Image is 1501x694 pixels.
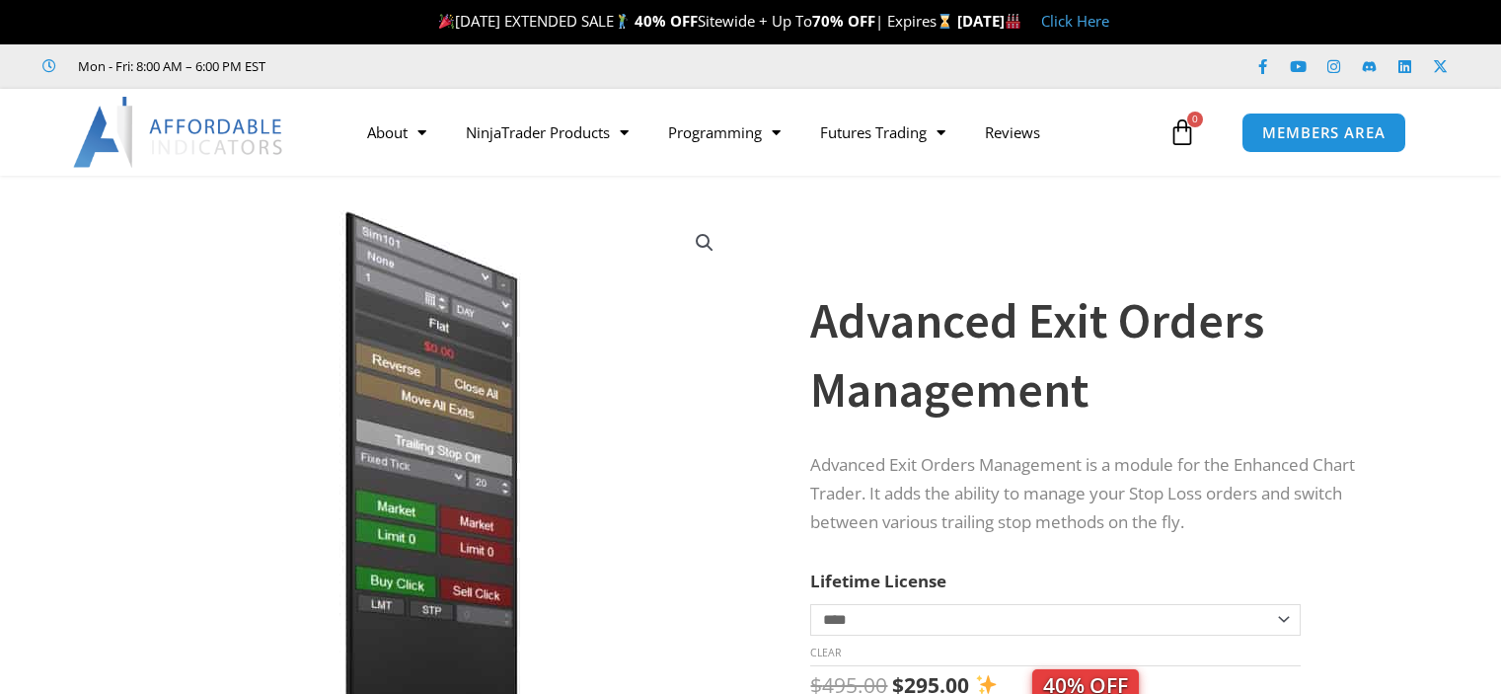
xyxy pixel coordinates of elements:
a: Reviews [965,110,1060,155]
h1: Advanced Exit Orders Management [810,286,1387,424]
a: Click Here [1041,11,1109,31]
strong: 40% OFF [635,11,698,31]
img: 🏌️‍♂️ [615,14,630,29]
p: Advanced Exit Orders Management is a module for the Enhanced Chart Trader. It adds the ability to... [810,451,1387,537]
nav: Menu [347,110,1163,155]
a: NinjaTrader Products [446,110,648,155]
a: Futures Trading [800,110,965,155]
a: MEMBERS AREA [1241,113,1406,153]
span: MEMBERS AREA [1262,125,1386,140]
img: LogoAI | Affordable Indicators – NinjaTrader [73,97,285,168]
a: 0 [1139,104,1226,161]
span: [DATE] EXTENDED SALE Sitewide + Up To | Expires [434,11,957,31]
a: Clear options [810,646,841,659]
a: Programming [648,110,800,155]
label: Lifetime License [810,570,946,592]
strong: 70% OFF [812,11,875,31]
span: Mon - Fri: 8:00 AM – 6:00 PM EST [73,54,265,78]
iframe: Customer reviews powered by Trustpilot [293,56,589,76]
strong: [DATE] [957,11,1021,31]
a: View full-screen image gallery [687,225,722,261]
a: About [347,110,446,155]
span: 0 [1187,112,1203,127]
img: 🎉 [439,14,454,29]
img: 🏭 [1006,14,1020,29]
img: ⌛ [938,14,952,29]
